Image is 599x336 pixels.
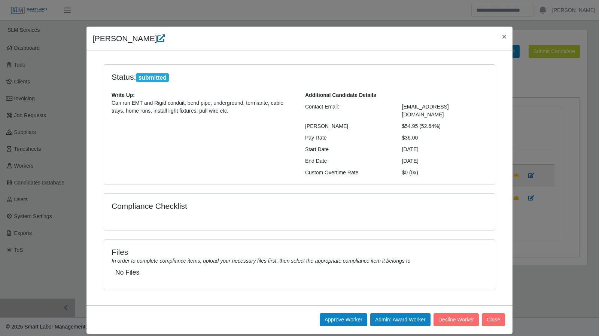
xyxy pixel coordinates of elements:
[112,99,294,115] p: Can run EMT and Rigid conduit, bend pipe, underground, termiante, cable trays, home runs, install...
[396,134,493,142] div: $36.00
[402,158,419,164] span: [DATE]
[112,92,135,98] b: Write Up:
[92,33,165,45] h4: [PERSON_NAME]
[482,313,505,326] button: Close
[136,73,169,82] span: submitted
[434,313,479,326] button: Decline Worker
[305,92,376,98] b: Additional Candidate Details
[112,258,410,264] i: In order to complete compliance items, upload your necessary files first, then select the appropr...
[402,169,419,175] span: $0 (0x)
[370,313,431,326] button: Admin: Award Worker
[299,134,396,142] div: Pay Rate
[112,247,487,257] h4: Files
[115,269,484,277] h5: No Files
[299,146,396,153] div: Start Date
[396,146,493,153] div: [DATE]
[299,169,396,177] div: Custom Overtime Rate
[299,122,396,130] div: [PERSON_NAME]
[299,157,396,165] div: End Date
[396,122,493,130] div: $54.95 (52.64%)
[112,201,358,211] h4: Compliance Checklist
[320,313,367,326] button: Approve Worker
[402,104,449,117] span: [EMAIL_ADDRESS][DOMAIN_NAME]
[502,32,507,41] span: ×
[112,72,391,82] h4: Status:
[299,103,396,119] div: Contact Email:
[496,27,513,46] button: Close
